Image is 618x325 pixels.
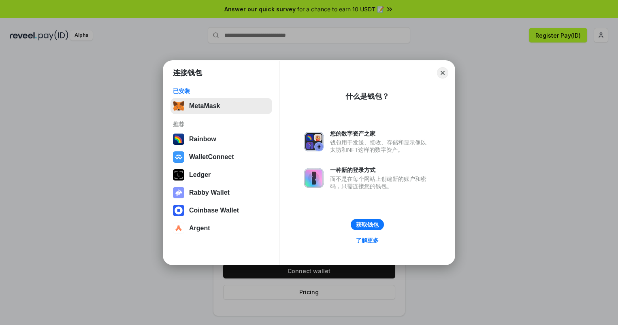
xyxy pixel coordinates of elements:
div: Rainbow [189,136,216,143]
h1: 连接钱包 [173,68,202,78]
div: Argent [189,225,210,232]
div: 而不是在每个网站上创建新的账户和密码，只需连接您的钱包。 [330,175,430,190]
button: Ledger [170,167,272,183]
img: svg+xml,%3Csvg%20xmlns%3D%22http%3A%2F%2Fwww.w3.org%2F2000%2Fsvg%22%20width%3D%2228%22%20height%3... [173,169,184,181]
div: 了解更多 [356,237,379,244]
button: MetaMask [170,98,272,114]
div: 一种新的登录方式 [330,166,430,174]
div: 什么是钱包？ [345,91,389,101]
img: svg+xml,%3Csvg%20xmlns%3D%22http%3A%2F%2Fwww.w3.org%2F2000%2Fsvg%22%20fill%3D%22none%22%20viewBox... [304,168,324,188]
div: 推荐 [173,121,270,128]
div: WalletConnect [189,153,234,161]
button: Rainbow [170,131,272,147]
div: MetaMask [189,102,220,110]
img: svg+xml,%3Csvg%20width%3D%2228%22%20height%3D%2228%22%20viewBox%3D%220%200%2028%2028%22%20fill%3D... [173,223,184,234]
img: svg+xml,%3Csvg%20xmlns%3D%22http%3A%2F%2Fwww.w3.org%2F2000%2Fsvg%22%20fill%3D%22none%22%20viewBox... [173,187,184,198]
div: 获取钱包 [356,221,379,228]
a: 了解更多 [351,235,384,246]
div: Rabby Wallet [189,189,230,196]
button: Rabby Wallet [170,185,272,201]
img: svg+xml,%3Csvg%20fill%3D%22none%22%20height%3D%2233%22%20viewBox%3D%220%200%2035%2033%22%20width%... [173,100,184,112]
div: 您的数字资产之家 [330,130,430,137]
button: 获取钱包 [351,219,384,230]
img: svg+xml,%3Csvg%20width%3D%22120%22%20height%3D%22120%22%20viewBox%3D%220%200%20120%20120%22%20fil... [173,134,184,145]
button: Coinbase Wallet [170,202,272,219]
img: svg+xml,%3Csvg%20width%3D%2228%22%20height%3D%2228%22%20viewBox%3D%220%200%2028%2028%22%20fill%3D... [173,151,184,163]
img: svg+xml,%3Csvg%20xmlns%3D%22http%3A%2F%2Fwww.w3.org%2F2000%2Fsvg%22%20fill%3D%22none%22%20viewBox... [304,132,324,151]
button: Close [437,67,448,79]
img: svg+xml,%3Csvg%20width%3D%2228%22%20height%3D%2228%22%20viewBox%3D%220%200%2028%2028%22%20fill%3D... [173,205,184,216]
div: 已安装 [173,87,270,95]
div: Coinbase Wallet [189,207,239,214]
div: Ledger [189,171,211,178]
div: 钱包用于发送、接收、存储和显示像以太坊和NFT这样的数字资产。 [330,139,430,153]
button: Argent [170,220,272,236]
button: WalletConnect [170,149,272,165]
